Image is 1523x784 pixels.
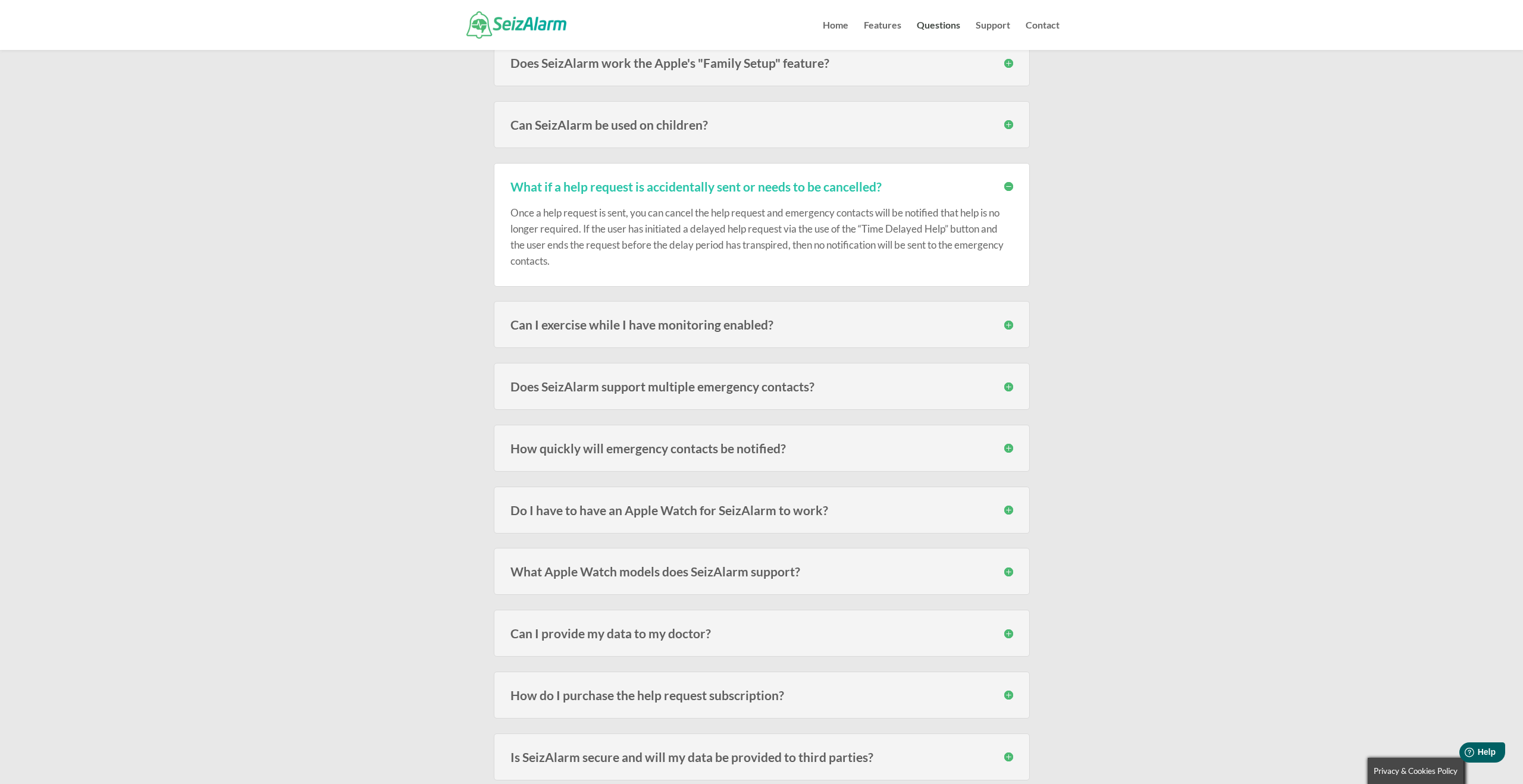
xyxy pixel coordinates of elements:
[466,11,567,38] img: SeizAlarm
[1026,21,1060,50] a: Contact
[510,380,1013,393] h3: Does SeizAlarm support multiple emergency contacts?
[510,118,1013,131] h3: Can SeizAlarm be used on children?
[510,442,1013,454] h3: How quickly will emergency contacts be notified?
[510,627,1013,639] h3: Can I provide my data to my doctor?
[917,21,960,50] a: Questions
[510,565,1013,578] h3: What Apple Watch models does SeizAlarm support?
[510,504,1013,516] h3: Do I have to have an Apple Watch for SeizAlarm to work?
[1417,738,1510,771] iframe: Help widget launcher
[510,180,1013,193] h3: What if a help request is accidentally sent or needs to be cancelled?
[864,21,901,50] a: Features
[510,318,1013,331] h3: Can I exercise while I have monitoring enabled?
[1374,766,1458,776] span: Privacy & Cookies Policy
[510,689,1013,701] h3: How do I purchase the help request subscription?
[823,21,848,50] a: Home
[510,57,1013,69] h3: Does SeizAlarm work the Apple's "Family Setup" feature?
[976,21,1010,50] a: Support
[510,751,1013,763] h3: Is SeizAlarm secure and will my data be provided to third parties?
[510,193,1013,269] div: Once a help request is sent, you can cancel the help request and emergency contacts will be notif...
